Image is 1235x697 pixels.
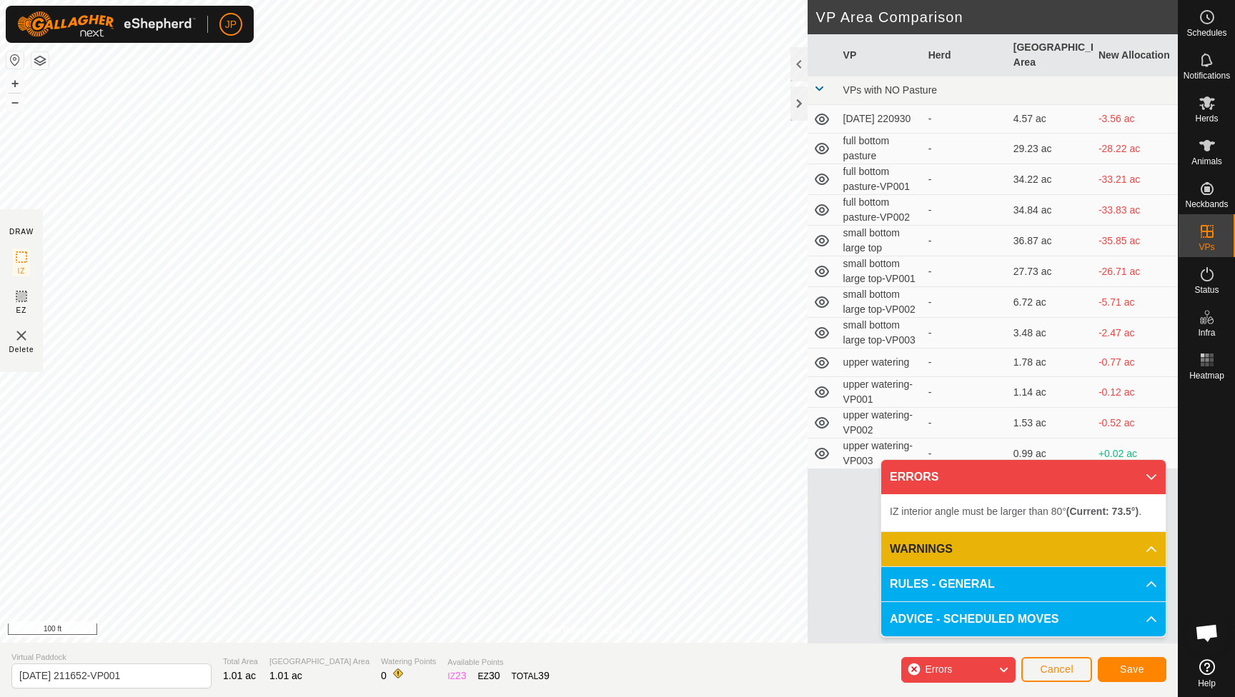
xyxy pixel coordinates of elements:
[381,656,436,668] span: Watering Points
[1008,195,1093,226] td: 34.84 ac
[838,195,923,226] td: full bottom pasture-VP002
[890,576,995,593] span: RULES - GENERAL
[1093,195,1178,226] td: -33.83 ac
[1120,663,1144,675] span: Save
[1093,226,1178,256] td: -35.85 ac
[1008,408,1093,438] td: 1.53 ac
[6,94,24,111] button: –
[1189,371,1224,380] span: Heatmap
[838,408,923,438] td: upper watering-VP002
[1008,256,1093,287] td: 27.73 ac
[1008,438,1093,469] td: 0.99 ac
[447,656,549,668] span: Available Points
[1093,134,1178,164] td: -28.22 ac
[1021,657,1092,682] button: Cancel
[225,17,237,32] span: JP
[838,318,923,348] td: small bottom large top-VP003
[1008,377,1093,408] td: 1.14 ac
[881,494,1166,531] p-accordion-content: ERRORS
[838,105,923,134] td: [DATE] 220930
[6,51,24,69] button: Reset Map
[1093,164,1178,195] td: -33.21 ac
[838,256,923,287] td: small bottom large top-VP001
[538,670,550,681] span: 39
[928,234,1002,249] div: -
[1191,157,1222,166] span: Animals
[478,668,500,683] div: EZ
[1194,286,1219,294] span: Status
[512,668,550,683] div: TOTAL
[1066,506,1139,517] b: (Current: 73.5°)
[838,438,923,469] td: upper watering-VP003
[9,226,34,237] div: DRAW
[269,670,302,681] span: 1.01 ac
[928,295,1002,310] div: -
[838,134,923,164] td: full bottom pasture
[16,305,27,316] span: EZ
[1093,256,1178,287] td: -26.71 ac
[1008,134,1093,164] td: 29.23 ac
[1008,348,1093,377] td: 1.78 ac
[843,84,938,96] span: VPs with NO Pasture
[11,651,212,663] span: Virtual Paddock
[881,460,1166,494] p-accordion-header: ERRORS
[1198,679,1216,688] span: Help
[928,446,1002,461] div: -
[223,670,256,681] span: 1.01 ac
[838,34,923,76] th: VP
[928,416,1002,431] div: -
[1186,611,1229,654] div: Open chat
[31,52,49,69] button: Map Layers
[1186,29,1226,37] span: Schedules
[928,172,1002,187] div: -
[532,624,586,637] a: Privacy Policy
[1040,663,1073,675] span: Cancel
[1093,287,1178,318] td: -5.71 ac
[928,326,1002,341] div: -
[1093,348,1178,377] td: -0.77 ac
[18,266,26,276] span: IZ
[1093,438,1178,469] td: +0.02 ac
[13,327,30,344] img: VP
[881,567,1166,601] p-accordion-header: RULES - GENERAL
[1199,243,1214,251] span: VPs
[816,9,1178,26] h2: VP Area Comparison
[838,348,923,377] td: upper watering
[890,541,953,558] span: WARNINGS
[1179,653,1235,693] a: Help
[447,668,466,683] div: IZ
[928,355,1002,370] div: -
[1093,377,1178,408] td: -0.12 ac
[1093,105,1178,134] td: -3.56 ac
[928,111,1002,126] div: -
[890,468,938,486] span: ERRORS
[1093,34,1178,76] th: New Allocation
[928,141,1002,156] div: -
[6,75,24,92] button: +
[1008,34,1093,76] th: [GEOGRAPHIC_DATA] Area
[881,602,1166,636] p-accordion-header: ADVICE - SCHEDULED MOVES
[9,344,34,355] span: Delete
[1198,329,1215,337] span: Infra
[928,264,1002,279] div: -
[890,611,1058,628] span: ADVICE - SCHEDULED MOVES
[1008,318,1093,348] td: 3.48 ac
[890,506,1141,517] span: IZ interior angle must be larger than 80° .
[1008,287,1093,318] td: 6.72 ac
[1185,200,1228,209] span: Neckbands
[17,11,196,37] img: Gallagher Logo
[923,34,1008,76] th: Herd
[1184,71,1230,80] span: Notifications
[838,287,923,318] td: small bottom large top-VP002
[928,385,1002,400] div: -
[838,164,923,195] td: full bottom pasture-VP001
[223,656,258,668] span: Total Area
[381,670,387,681] span: 0
[603,624,645,637] a: Contact Us
[1098,657,1166,682] button: Save
[838,226,923,256] td: small bottom large top
[1093,408,1178,438] td: -0.52 ac
[838,377,923,408] td: upper watering-VP001
[928,203,1002,218] div: -
[1008,105,1093,134] td: 4.57 ac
